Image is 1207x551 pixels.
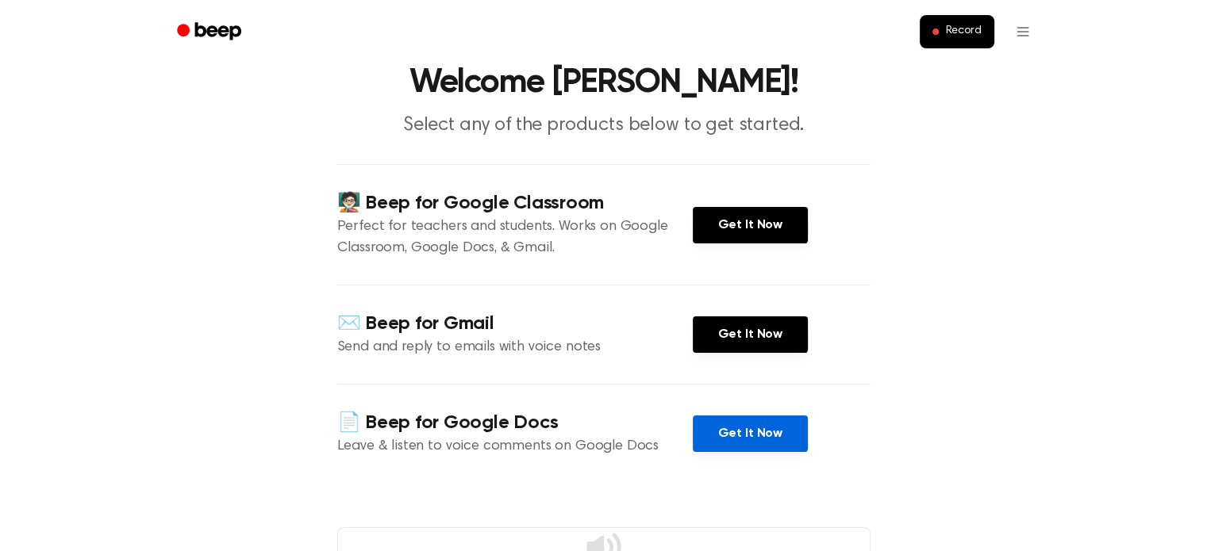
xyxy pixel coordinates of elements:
[945,25,981,39] span: Record
[693,316,808,353] a: Get It Now
[337,410,693,436] h4: 📄 Beep for Google Docs
[337,216,693,259] p: Perfect for teachers and students. Works on Google Classroom, Google Docs, & Gmail.
[337,436,693,457] p: Leave & listen to voice comments on Google Docs
[337,337,693,358] p: Send and reply to emails with voice notes
[920,15,994,48] button: Record
[337,190,693,216] h4: 🧑🏻‍🏫 Beep for Google Classroom
[337,311,693,337] h4: ✉️ Beep for Gmail
[1004,13,1042,51] button: Open menu
[693,415,808,452] a: Get It Now
[198,67,1010,100] h1: Welcome [PERSON_NAME]!
[166,17,256,48] a: Beep
[693,207,808,243] a: Get It Now
[299,113,909,139] p: Select any of the products below to get started.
